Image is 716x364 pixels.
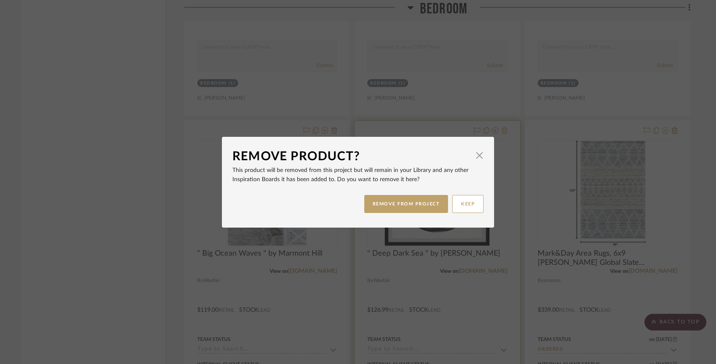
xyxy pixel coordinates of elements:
[232,147,471,166] div: Remove Product?
[364,195,448,213] button: REMOVE FROM PROJECT
[232,147,484,166] dialog-header: Remove Product?
[452,195,484,213] button: KEEP
[232,166,484,184] p: This product will be removed from this project but will remain in your Library and any other Insp...
[471,147,488,164] button: Close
